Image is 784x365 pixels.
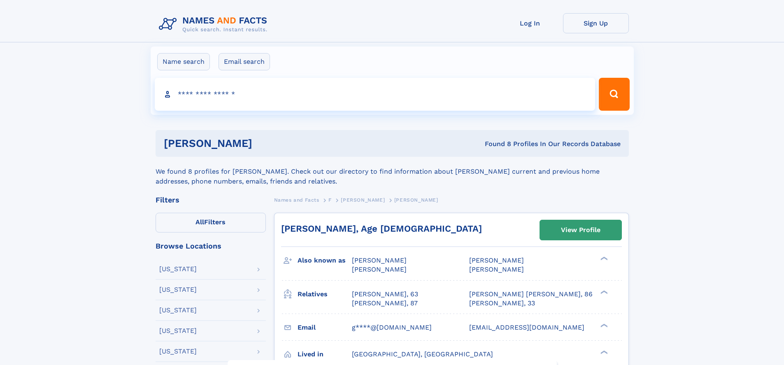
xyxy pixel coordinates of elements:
div: ❯ [598,289,608,295]
div: Found 8 Profiles In Our Records Database [368,139,621,149]
div: We found 8 profiles for [PERSON_NAME]. Check out our directory to find information about [PERSON_... [156,157,629,186]
a: Log In [497,13,563,33]
span: [PERSON_NAME] [341,197,385,203]
span: [PERSON_NAME] [394,197,438,203]
a: [PERSON_NAME] [341,195,385,205]
img: Logo Names and Facts [156,13,274,35]
button: Search Button [599,78,629,111]
span: [EMAIL_ADDRESS][DOMAIN_NAME] [469,323,584,331]
div: ❯ [598,256,608,261]
a: View Profile [540,220,621,240]
div: ❯ [598,323,608,328]
a: Names and Facts [274,195,319,205]
a: [PERSON_NAME] [PERSON_NAME], 86 [469,290,593,299]
a: [PERSON_NAME], 87 [352,299,418,308]
div: [US_STATE] [159,328,197,334]
a: [PERSON_NAME], Age [DEMOGRAPHIC_DATA] [281,223,482,234]
h3: Email [298,321,352,335]
span: [PERSON_NAME] [352,256,407,264]
div: Filters [156,196,266,204]
div: [US_STATE] [159,266,197,272]
div: View Profile [561,221,600,239]
div: [US_STATE] [159,348,197,355]
div: Browse Locations [156,242,266,250]
span: F [328,197,332,203]
input: search input [155,78,596,111]
h1: [PERSON_NAME] [164,138,369,149]
a: [PERSON_NAME], 33 [469,299,535,308]
span: All [195,218,204,226]
div: [US_STATE] [159,307,197,314]
h3: Lived in [298,347,352,361]
div: ❯ [598,349,608,355]
span: [GEOGRAPHIC_DATA], [GEOGRAPHIC_DATA] [352,350,493,358]
span: [PERSON_NAME] [469,256,524,264]
h3: Relatives [298,287,352,301]
a: F [328,195,332,205]
span: [PERSON_NAME] [352,265,407,273]
h3: Also known as [298,253,352,267]
div: [US_STATE] [159,286,197,293]
a: [PERSON_NAME], 63 [352,290,418,299]
label: Email search [219,53,270,70]
a: Sign Up [563,13,629,33]
span: [PERSON_NAME] [469,265,524,273]
label: Filters [156,213,266,232]
label: Name search [157,53,210,70]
